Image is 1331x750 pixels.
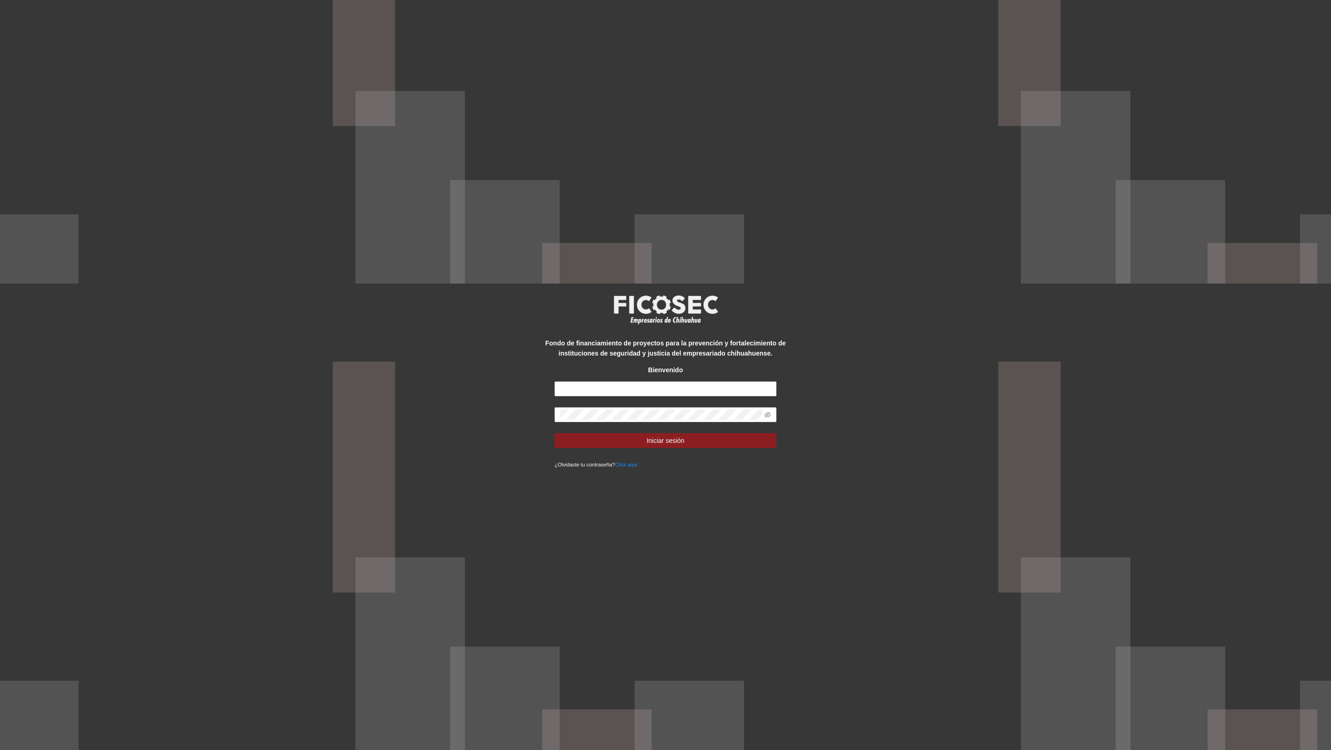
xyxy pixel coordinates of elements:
[764,411,771,418] span: eye-invisible
[647,435,684,446] span: Iniciar sesión
[545,339,786,357] strong: Fondo de financiamiento de proyectos para la prevención y fortalecimiento de instituciones de seg...
[555,462,637,467] small: ¿Olvidaste tu contraseña?
[608,292,723,327] img: logo
[648,366,683,374] strong: Bienvenido
[555,433,776,448] button: Iniciar sesión
[615,462,638,467] a: Click aqui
